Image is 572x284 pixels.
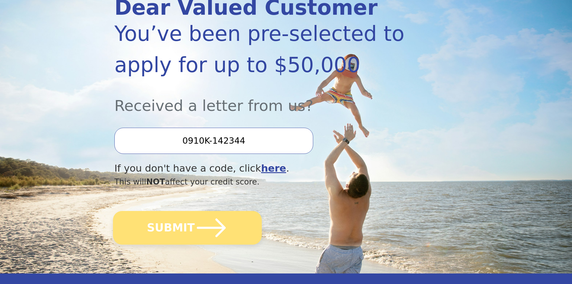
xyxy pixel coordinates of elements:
div: You’ve been pre-selected to apply for up to $50,000 [114,18,406,81]
div: If you don't have a code, click . [114,161,406,176]
button: SUBMIT [113,211,262,245]
div: Received a letter from us? [114,81,406,117]
input: Enter your Offer Code: [114,128,313,154]
a: here [261,163,286,174]
span: NOT [146,177,165,186]
div: This will affect your credit score. [114,176,406,188]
